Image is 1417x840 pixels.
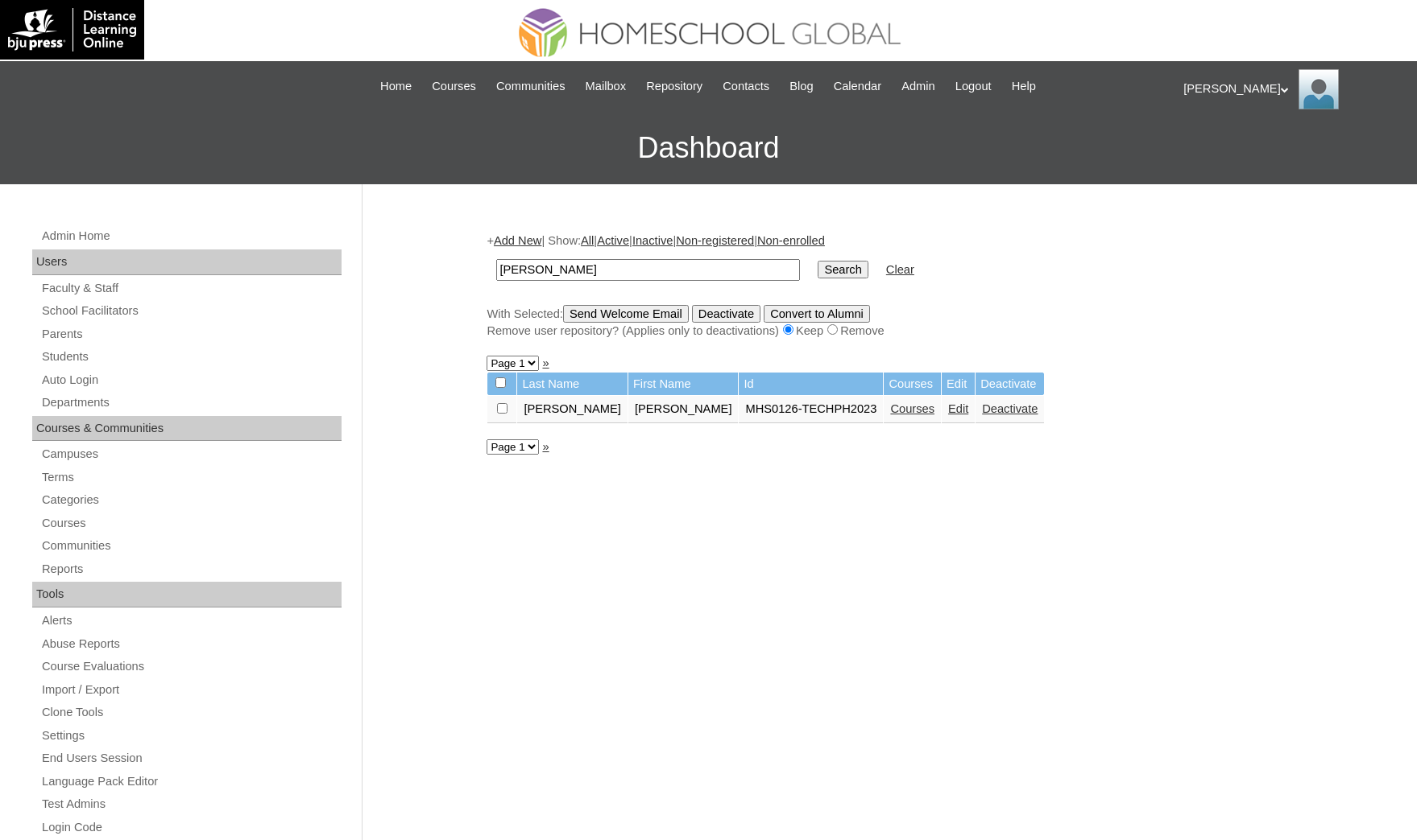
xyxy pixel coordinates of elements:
[632,234,673,247] a: Inactive
[8,112,1409,184] h3: Dashboard
[890,402,934,415] a: Courses
[818,261,868,278] input: Search
[487,233,1284,339] div: + | Show: | | | |
[40,559,342,579] a: Reports
[40,794,342,814] a: Test Admins
[715,77,777,96] a: Contacts
[380,77,412,96] span: Home
[40,393,342,413] a: Departments
[982,402,1038,415] a: Deactivate
[8,8,136,51] img: logo-white.png
[947,77,1000,96] a: Logout
[40,513,342,533] a: Courses
[40,278,342,299] a: Faculty & Staff
[1012,77,1036,96] span: Help
[884,373,941,396] td: Courses
[826,77,889,96] a: Calendar
[40,536,342,556] a: Communities
[40,726,342,746] a: Settings
[40,490,342,510] a: Categories
[32,249,342,275] div: Users
[40,370,342,390] a: Auto Login
[40,817,342,838] a: Login Code
[40,748,342,768] a: End Users Session
[40,772,342,792] a: Language Pack Editor
[542,356,549,369] a: »
[764,305,870,323] input: Convert to Alumni
[40,634,342,654] a: Abuse Reports
[40,301,342,321] a: School Facilitators
[424,77,484,96] a: Courses
[372,77,420,96] a: Home
[563,305,689,323] input: Send Welcome Email
[893,77,943,96] a: Admin
[487,323,1284,340] div: Remove user repository? (Applies only to deactivations) Keep Remove
[40,611,342,631] a: Alerts
[40,226,342,246] a: Admin Home
[834,77,881,96] span: Calendar
[646,77,702,96] span: Repository
[578,77,635,96] a: Mailbox
[517,396,628,423] td: [PERSON_NAME]
[32,416,342,442] div: Courses & Communities
[757,234,825,247] a: Non-enrolled
[40,347,342,367] a: Students
[886,263,914,276] a: Clear
[581,234,594,247] a: All
[739,373,883,396] td: Id
[40,444,342,464] a: Campuses
[1183,69,1401,109] div: [PERSON_NAME]
[40,324,342,344] a: Parents
[976,373,1044,396] td: Deactivate
[1299,69,1339,109] img: Ariane Ebuen
[40,467,342,488] a: Terms
[494,234,541,247] a: Add New
[638,77,711,96] a: Repository
[955,77,992,96] span: Logout
[628,373,739,396] td: First Name
[432,77,476,96] span: Courses
[948,402,968,415] a: Edit
[40,657,342,677] a: Course Evaluations
[901,77,935,96] span: Admin
[487,305,1284,340] div: With Selected:
[676,234,754,247] a: Non-registered
[542,440,549,453] a: »
[32,582,342,607] div: Tools
[496,77,566,96] span: Communities
[723,77,769,96] span: Contacts
[517,373,628,396] td: Last Name
[40,680,342,700] a: Import / Export
[692,305,760,323] input: Deactivate
[40,702,342,723] a: Clone Tools
[628,396,739,423] td: [PERSON_NAME]
[496,259,800,281] input: Search
[739,396,883,423] td: MHS0126-TECHPH2023
[942,373,975,396] td: Edit
[488,77,574,96] a: Communities
[781,77,821,96] a: Blog
[789,77,813,96] span: Blog
[586,77,627,96] span: Mailbox
[1004,77,1044,96] a: Help
[597,234,629,247] a: Active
